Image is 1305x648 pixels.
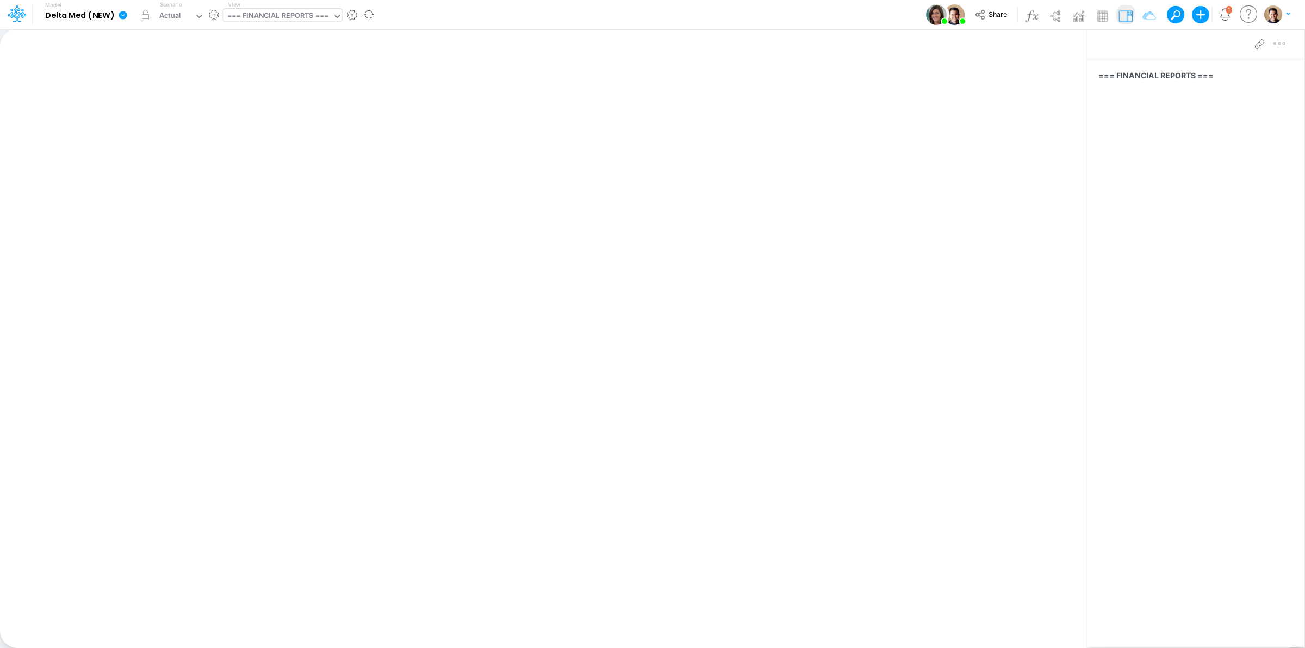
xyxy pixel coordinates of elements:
[159,10,181,23] div: Actual
[989,10,1007,18] span: Share
[970,7,1015,23] button: Share
[45,2,61,9] label: Model
[1098,90,1304,240] iframe: FastComments
[1228,7,1230,12] div: 1 unread items
[45,11,114,21] b: Delta Med (NEW)
[1098,70,1298,81] span: === FINANCIAL REPORTS ===
[926,4,947,25] img: User Image Icon
[227,10,328,23] div: === FINANCIAL REPORTS ===
[944,4,965,25] img: User Image Icon
[1219,8,1231,21] a: Notifications
[160,1,182,9] label: Scenario
[228,1,240,9] label: View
